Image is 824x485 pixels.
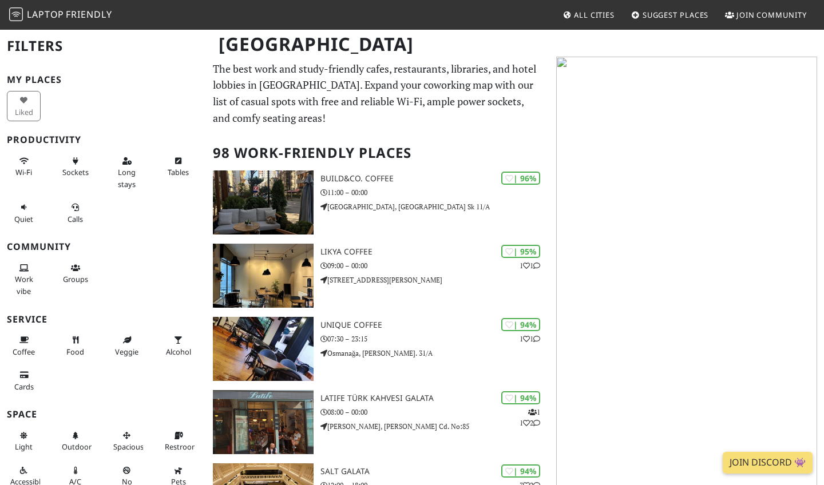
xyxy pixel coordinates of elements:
[520,407,540,428] p: 1 1 2
[320,467,549,476] h3: SALT Galata
[66,347,84,357] span: Food
[62,167,89,177] span: Power sockets
[7,152,41,182] button: Wi-Fi
[58,331,92,361] button: Food
[501,391,540,404] div: | 94%
[213,61,542,126] p: The best work and study-friendly cafes, restaurants, libraries, and hotel lobbies in [GEOGRAPHIC_...
[209,29,547,60] h1: [GEOGRAPHIC_DATA]
[320,320,549,330] h3: Unique Coffee
[213,136,542,170] h2: 98 Work-Friendly Places
[161,426,195,456] button: Restroom
[213,170,314,234] img: Build&Co. Coffee
[320,348,549,359] p: Osmanağa, [PERSON_NAME]. 31/A
[206,170,549,234] a: Build&Co. Coffee | 96% Build&Co. Coffee 11:00 – 00:00 [GEOGRAPHIC_DATA], [GEOGRAPHIC_DATA] Sk 11/A
[7,426,41,456] button: Light
[9,7,23,21] img: LaptopFriendly
[62,442,92,452] span: Outdoor area
[736,10,807,20] span: Join Community
[320,260,549,271] p: 09:00 – 00:00
[63,274,88,284] span: Group tables
[13,347,35,357] span: Coffee
[320,393,549,403] h3: Latife Türk Kahvesi Galata
[165,442,199,452] span: Restroom
[115,347,138,357] span: Veggie
[110,152,144,193] button: Long stays
[320,247,549,257] h3: Likya Coffee
[7,241,199,252] h3: Community
[7,29,199,63] h2: Filters
[558,5,619,25] a: All Cities
[320,407,549,418] p: 08:00 – 00:00
[206,390,549,454] a: Latife Türk Kahvesi Galata | 94% 112 Latife Türk Kahvesi Galata 08:00 – 00:00 [PERSON_NAME], [PER...
[501,318,540,331] div: | 94%
[113,442,144,452] span: Spacious
[7,134,199,145] h3: Productivity
[320,421,549,432] p: [PERSON_NAME], [PERSON_NAME] Cd. No:85
[7,259,41,300] button: Work vibe
[501,464,540,478] div: | 94%
[501,172,540,185] div: | 96%
[27,8,64,21] span: Laptop
[58,259,92,289] button: Groups
[58,152,92,182] button: Sockets
[574,10,615,20] span: All Cities
[520,333,540,344] p: 1 1
[7,314,199,325] h3: Service
[627,5,714,25] a: Suggest Places
[68,214,83,224] span: Video/audio calls
[320,201,549,212] p: [GEOGRAPHIC_DATA], [GEOGRAPHIC_DATA] Sk 11/A
[15,167,32,177] span: Stable Wi-Fi
[7,74,199,85] h3: My Places
[66,8,112,21] span: Friendly
[320,187,549,198] p: 11:00 – 00:00
[7,198,41,228] button: Quiet
[110,331,144,361] button: Veggie
[206,317,549,381] a: Unique Coffee | 94% 11 Unique Coffee 07:30 – 23:15 Osmanağa, [PERSON_NAME]. 31/A
[213,244,314,308] img: Likya Coffee
[213,317,314,381] img: Unique Coffee
[58,426,92,456] button: Outdoor
[723,452,813,474] a: Join Discord 👾
[14,381,34,392] span: Credit cards
[501,245,540,258] div: | 95%
[643,10,709,20] span: Suggest Places
[15,442,33,452] span: Natural light
[161,152,195,182] button: Tables
[213,390,314,454] img: Latife Türk Kahvesi Galata
[7,409,199,420] h3: Space
[166,347,191,357] span: Alcohol
[206,244,549,308] a: Likya Coffee | 95% 11 Likya Coffee 09:00 – 00:00 [STREET_ADDRESS][PERSON_NAME]
[320,275,549,285] p: [STREET_ADDRESS][PERSON_NAME]
[58,198,92,228] button: Calls
[320,174,549,184] h3: Build&Co. Coffee
[9,5,112,25] a: LaptopFriendly LaptopFriendly
[7,365,41,396] button: Cards
[320,333,549,344] p: 07:30 – 23:15
[720,5,811,25] a: Join Community
[15,274,33,296] span: People working
[161,331,195,361] button: Alcohol
[7,331,41,361] button: Coffee
[110,426,144,456] button: Spacious
[14,214,33,224] span: Quiet
[520,260,540,271] p: 1 1
[168,167,189,177] span: Work-friendly tables
[118,167,136,189] span: Long stays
